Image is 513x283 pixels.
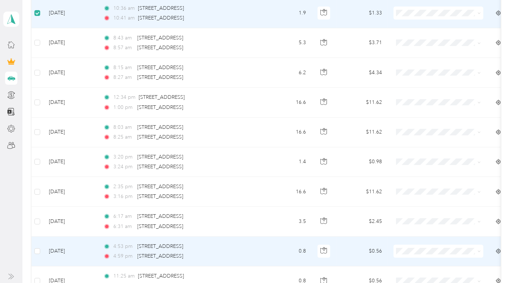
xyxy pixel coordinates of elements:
span: [STREET_ADDRESS] [138,193,184,199]
td: 16.6 [264,118,312,147]
span: [STREET_ADDRESS] [138,243,184,249]
td: 1.4 [264,147,312,177]
span: 10:36 am [113,4,135,12]
span: [STREET_ADDRESS] [138,104,184,110]
span: [STREET_ADDRESS] [138,213,184,219]
td: $11.62 [337,118,388,147]
td: [DATE] [43,58,97,88]
td: 16.6 [264,177,312,207]
td: $2.45 [337,207,388,236]
iframe: Everlance-gr Chat Button Frame [472,242,513,283]
td: $11.62 [337,177,388,207]
span: 6:17 am [113,212,134,220]
span: 8:57 am [113,44,134,52]
span: [STREET_ADDRESS] [138,183,184,190]
td: $4.34 [337,58,388,88]
td: [DATE] [43,28,97,58]
td: 6.2 [264,58,312,88]
span: [STREET_ADDRESS] [138,223,184,229]
td: [DATE] [43,237,97,266]
span: 6:31 am [113,223,134,231]
span: 4:59 pm [113,252,134,260]
span: 3:24 pm [113,163,134,171]
span: [STREET_ADDRESS] [138,164,184,170]
span: 3:20 pm [113,153,134,161]
td: 5.3 [264,28,312,58]
span: [STREET_ADDRESS] [138,273,184,279]
td: 3.5 [264,207,312,236]
span: 3:16 pm [113,193,134,200]
td: 16.6 [264,88,312,117]
td: $3.71 [337,28,388,58]
span: [STREET_ADDRESS] [138,74,184,80]
td: [DATE] [43,147,97,177]
span: 1:00 pm [113,104,134,111]
span: 8:27 am [113,73,134,81]
td: [DATE] [43,177,97,207]
td: $0.56 [337,237,388,266]
span: [STREET_ADDRESS] [138,154,184,160]
span: 8:03 am [113,123,134,131]
span: [STREET_ADDRESS] [139,94,185,100]
span: [STREET_ADDRESS] [138,124,184,130]
span: 12:34 pm [113,93,135,101]
span: [STREET_ADDRESS] [138,5,184,11]
span: 10:41 am [113,14,135,22]
td: 0.8 [264,237,312,266]
span: [STREET_ADDRESS] [138,35,184,41]
td: [DATE] [43,207,97,236]
td: [DATE] [43,118,97,147]
span: [STREET_ADDRESS] [138,253,184,259]
span: 11:25 am [113,272,135,280]
span: 2:35 pm [113,183,134,191]
td: [DATE] [43,88,97,117]
span: 8:15 am [113,64,134,72]
span: [STREET_ADDRESS] [138,45,184,51]
span: [STREET_ADDRESS] [138,64,184,71]
span: [STREET_ADDRESS] [138,15,184,21]
td: $11.62 [337,88,388,117]
td: $0.98 [337,147,388,177]
span: 8:25 am [113,133,134,141]
span: 8:43 am [113,34,134,42]
span: [STREET_ADDRESS] [138,134,184,140]
span: 4:53 pm [113,242,134,250]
